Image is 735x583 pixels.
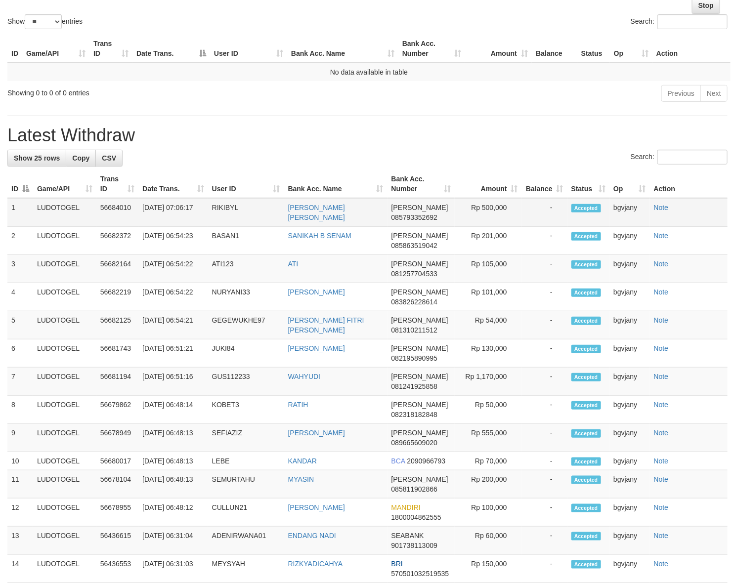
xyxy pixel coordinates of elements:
td: bgvjany [609,452,649,470]
span: [PERSON_NAME] [391,288,448,296]
td: - [522,255,567,283]
a: [PERSON_NAME] [PERSON_NAME] [288,204,345,221]
td: LUDOTOGEL [33,396,96,424]
td: bgvjany [609,198,649,227]
span: [PERSON_NAME] [391,475,448,483]
td: SEMURTAHU [208,470,284,499]
span: [PERSON_NAME] [391,204,448,211]
th: Bank Acc. Number: activate to sort column ascending [398,35,465,63]
a: [PERSON_NAME] [288,503,345,511]
td: NURYANI33 [208,283,284,311]
span: Accepted [571,260,601,269]
a: MYASIN [288,475,314,483]
td: CULLUN21 [208,499,284,527]
td: 3 [7,255,33,283]
td: 56678104 [96,470,138,499]
td: Rp 500,000 [455,198,522,227]
a: [PERSON_NAME] [288,429,345,437]
td: Rp 54,000 [455,311,522,339]
td: LUDOTOGEL [33,452,96,470]
td: - [522,499,567,527]
td: - [522,368,567,396]
td: bgvjany [609,499,649,527]
td: BASAN1 [208,227,284,255]
label: Search: [631,14,728,29]
a: CSV [95,150,123,167]
a: Note [654,503,669,511]
span: Copy 2090966793 to clipboard [407,457,446,465]
td: [DATE] 06:54:22 [138,255,208,283]
td: bgvjany [609,227,649,255]
th: Bank Acc. Name: activate to sort column ascending [287,35,398,63]
td: bgvjany [609,470,649,499]
th: Status [577,35,610,63]
td: LUDOTOGEL [33,227,96,255]
td: bgvjany [609,396,649,424]
span: Copy 089665609020 to clipboard [391,439,437,447]
span: Accepted [571,476,601,484]
th: Action [650,170,728,198]
div: Showing 0 to 0 of 0 entries [7,84,299,98]
td: LEBE [208,452,284,470]
td: bgvjany [609,368,649,396]
a: Note [654,288,669,296]
td: 5 [7,311,33,339]
span: Accepted [571,232,601,241]
th: Bank Acc. Name: activate to sort column ascending [284,170,388,198]
th: Amount: activate to sort column ascending [455,170,522,198]
td: 9 [7,424,33,452]
th: Amount: activate to sort column ascending [465,35,532,63]
a: Note [654,475,669,483]
td: KOBET3 [208,396,284,424]
td: [DATE] 06:48:12 [138,499,208,527]
td: - [522,283,567,311]
span: BCA [391,457,405,465]
input: Search: [657,150,728,165]
td: 11 [7,470,33,499]
td: Rp 101,000 [455,283,522,311]
td: 4 [7,283,33,311]
th: ID: activate to sort column descending [7,170,33,198]
a: Next [700,85,728,102]
td: - [522,339,567,368]
td: Rp 130,000 [455,339,522,368]
td: Rp 150,000 [455,555,522,583]
td: bgvjany [609,255,649,283]
span: CSV [102,154,116,162]
a: Note [654,560,669,568]
td: 56684010 [96,198,138,227]
a: [PERSON_NAME] [288,344,345,352]
td: 7 [7,368,33,396]
td: 1 [7,198,33,227]
span: Accepted [571,458,601,466]
td: 2 [7,227,33,255]
td: ATI123 [208,255,284,283]
span: Accepted [571,560,601,569]
td: 56681194 [96,368,138,396]
span: Accepted [571,345,601,353]
span: Accepted [571,204,601,212]
span: Accepted [571,401,601,410]
span: Copy 085863519042 to clipboard [391,242,437,250]
a: [PERSON_NAME] [288,288,345,296]
td: [DATE] 06:31:04 [138,527,208,555]
td: - [522,311,567,339]
td: bgvjany [609,311,649,339]
td: [DATE] 06:51:16 [138,368,208,396]
td: - [522,198,567,227]
select: Showentries [25,14,62,29]
td: 56678955 [96,499,138,527]
td: Rp 105,000 [455,255,522,283]
th: User ID: activate to sort column ascending [210,35,287,63]
a: ATI [288,260,299,268]
td: [DATE] 06:31:03 [138,555,208,583]
span: Copy 081257704533 to clipboard [391,270,437,278]
td: No data available in table [7,63,731,81]
span: Accepted [571,504,601,512]
td: [DATE] 06:48:14 [138,396,208,424]
a: Note [654,260,669,268]
span: [PERSON_NAME] [391,344,448,352]
td: bgvjany [609,555,649,583]
td: Rp 1,170,000 [455,368,522,396]
th: Date Trans.: activate to sort column ascending [138,170,208,198]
